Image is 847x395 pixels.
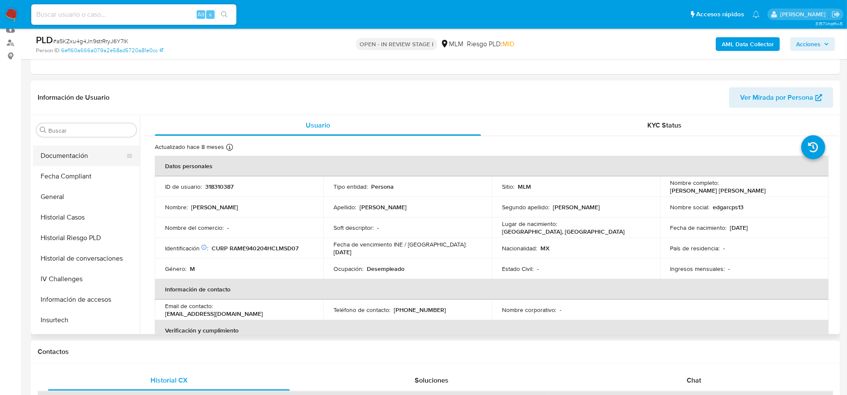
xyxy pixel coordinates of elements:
[333,248,351,256] p: [DATE]
[687,375,701,385] span: Chat
[502,183,514,190] p: Sitio :
[33,207,140,228] button: Historial Casos
[227,224,229,232] p: -
[729,265,730,273] p: -
[151,375,188,385] span: Historial CX
[33,248,140,269] button: Historial de conversaciones
[670,203,710,211] p: Nombre social :
[33,310,140,330] button: Insurtech
[502,265,534,273] p: Estado Civil :
[48,127,133,134] input: Buscar
[502,228,625,235] p: [GEOGRAPHIC_DATA], [GEOGRAPHIC_DATA]
[518,183,531,190] p: MLM
[371,183,394,190] p: Persona
[713,203,744,211] p: edgarcps13
[502,203,549,211] p: Segundo apellido :
[165,224,224,232] p: Nombre del comercio :
[165,203,188,211] p: Nombre :
[730,224,748,232] p: [DATE]
[502,244,537,252] p: Nacionalidad :
[367,265,404,273] p: Desempleado
[333,265,363,273] p: Ocupación :
[333,224,374,232] p: Soft descriptor :
[61,47,163,54] a: 6ef160a666a079a2e58ad5720a81e0cc
[502,220,557,228] p: Lugar de nacimiento :
[155,156,829,176] th: Datos personales
[553,203,600,211] p: [PERSON_NAME]
[38,93,109,102] h1: Información de Usuario
[209,10,212,18] span: s
[832,10,841,19] a: Salir
[33,228,140,248] button: Historial Riesgo PLD
[502,306,556,314] p: Nombre corporativo :
[190,265,195,273] p: M
[165,265,186,273] p: Género :
[467,39,514,49] span: Riesgo PLD:
[333,241,466,248] p: Fecha de vencimiento INE / [GEOGRAPHIC_DATA] :
[215,9,233,21] button: search-icon
[753,11,760,18] a: Notificaciones
[696,10,744,19] span: Accesos rápidos
[415,375,449,385] span: Soluciones
[360,203,407,211] p: [PERSON_NAME]
[670,187,766,194] p: [PERSON_NAME] [PERSON_NAME]
[155,320,829,341] th: Verificación y cumplimiento
[198,10,204,18] span: Alt
[165,302,213,310] p: Email de contacto :
[191,203,238,211] p: [PERSON_NAME]
[33,330,140,351] button: Items
[33,269,140,289] button: IV Challenges
[53,37,128,45] span: # a5KZxu4g4Jn9strRryJ6Y7lK
[205,183,233,190] p: 318310387
[40,127,47,134] button: Buscar
[306,120,330,130] span: Usuario
[333,203,356,211] p: Apellido :
[716,37,780,51] button: AML Data Collector
[729,87,833,108] button: Ver Mirada por Persona
[36,47,59,54] b: Person ID
[33,146,133,166] button: Documentación
[722,37,774,51] b: AML Data Collector
[333,183,368,190] p: Tipo entidad :
[670,265,725,273] p: Ingresos mensuales :
[33,187,140,207] button: General
[723,244,725,252] p: -
[356,38,437,50] p: OPEN - IN REVIEW STAGE I
[790,37,835,51] button: Acciones
[815,20,843,27] span: 3.157.1-hotfix-5
[502,39,514,49] span: MID
[670,179,719,187] p: Nombre completo :
[537,265,539,273] p: -
[560,306,561,314] p: -
[540,244,549,252] p: MX
[377,224,379,232] p: -
[38,347,833,356] h1: Contactos
[780,10,829,18] p: cesar.gonzalez@mercadolibre.com.mx
[740,87,813,108] span: Ver Mirada por Persona
[333,306,390,314] p: Teléfono de contacto :
[33,166,140,187] button: Fecha Compliant
[31,9,236,20] input: Buscar usuario o caso...
[165,310,263,318] p: [EMAIL_ADDRESS][DOMAIN_NAME]
[212,244,298,252] p: CURP RAME940204HCLMSD07
[36,33,53,47] b: PLD
[165,183,202,190] p: ID de usuario :
[155,143,224,151] p: Actualizado hace 8 meses
[155,279,829,300] th: Información de contacto
[440,39,463,49] div: MLM
[670,244,720,252] p: País de residencia :
[648,120,682,130] span: KYC Status
[394,306,446,314] p: [PHONE_NUMBER]
[33,289,140,310] button: Información de accesos
[796,37,820,51] span: Acciones
[670,224,727,232] p: Fecha de nacimiento :
[165,244,208,252] p: Identificación :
